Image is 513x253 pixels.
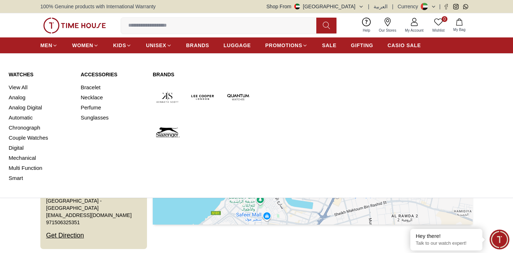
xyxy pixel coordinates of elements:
[153,118,182,147] img: Slazenger
[46,226,84,245] div: Get Direction
[81,92,144,103] a: Necklace
[9,163,72,173] a: Multi Function
[375,16,401,35] a: Our Stores
[374,3,388,10] button: العربية
[428,16,449,35] a: 0Wishlist
[450,27,468,32] span: My Bag
[267,3,364,10] button: Shop From[GEOGRAPHIC_DATA]
[72,42,93,49] span: WOMEN
[416,232,477,240] div: Hey there!
[81,103,144,113] a: Perfume
[265,39,308,52] a: PROMOTIONS
[72,39,99,52] a: WOMEN
[322,42,336,49] span: SALE
[153,82,182,112] img: Kenneth Scott
[146,39,171,52] a: UNISEX
[9,173,72,183] a: Smart
[224,39,251,52] a: LUGGAGE
[223,82,253,112] img: Quantum
[351,42,373,49] span: GIFTING
[376,28,399,33] span: Our Stores
[490,230,509,249] div: Chat Widget
[9,133,72,143] a: Couple Watches
[398,3,421,10] div: Currency
[9,123,72,133] a: Chronograph
[9,153,72,163] a: Mechanical
[265,42,302,49] span: PROMOTIONS
[40,42,52,49] span: MEN
[449,17,470,34] button: My Bag
[9,113,72,123] a: Automatic
[402,28,427,33] span: My Account
[153,71,288,78] a: Brands
[113,42,126,49] span: KIDS
[40,3,156,10] span: 100% Genuine products with International Warranty
[81,113,144,123] a: Sunglasses
[388,42,421,49] span: CASIO SALE
[358,16,375,35] a: Help
[46,219,80,226] a: 971506325351
[392,3,393,10] span: |
[322,39,336,52] a: SALE
[186,39,209,52] a: BRANDS
[9,103,72,113] a: Analog Digital
[9,82,72,92] a: View All
[186,42,209,49] span: BRANDS
[463,4,468,9] a: Whatsapp
[81,71,144,78] a: Accessories
[360,28,373,33] span: Help
[259,82,288,112] img: Tornado
[43,18,106,33] img: ...
[439,3,441,10] span: |
[113,39,131,52] a: KIDS
[351,39,373,52] a: GIFTING
[368,3,370,10] span: |
[146,42,166,49] span: UNISEX
[429,28,447,33] span: Wishlist
[9,71,72,78] a: Watches
[40,39,58,52] a: MEN
[453,4,459,9] a: Instagram
[81,82,144,92] a: Bracelet
[9,92,72,103] a: Analog
[443,4,449,9] a: Facebook
[188,82,218,112] img: Lee Cooper
[442,16,447,22] span: 0
[40,155,147,249] button: Time House Company - [GEOGRAPHIC_DATA]Time House - [GEOGRAPHIC_DATA] - 13 [GEOGRAPHIC_DATA] 2 - [...
[46,212,131,219] a: [EMAIL_ADDRESS][DOMAIN_NAME]
[9,143,72,153] a: Digital
[388,39,421,52] a: CASIO SALE
[416,240,477,247] p: Talk to our watch expert!
[224,42,251,49] span: LUGGAGE
[294,4,300,9] img: United Arab Emirates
